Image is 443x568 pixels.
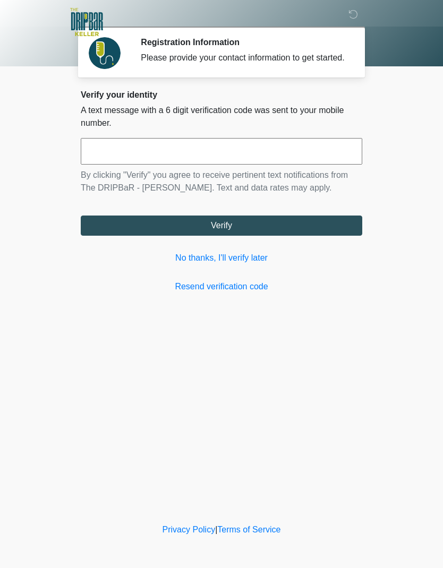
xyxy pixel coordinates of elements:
div: Please provide your contact information to get started. [141,51,346,64]
p: A text message with a 6 digit verification code was sent to your mobile number. [81,104,362,130]
a: No thanks, I'll verify later [81,252,362,264]
h2: Verify your identity [81,90,362,100]
button: Verify [81,216,362,236]
a: Privacy Policy [163,525,216,534]
img: Agent Avatar [89,37,121,69]
a: | [215,525,217,534]
a: Resend verification code [81,280,362,293]
p: By clicking "Verify" you agree to receive pertinent text notifications from The DRIPBaR - [PERSON... [81,169,362,194]
img: The DRIPBaR - Keller Logo [70,8,103,36]
a: Terms of Service [217,525,280,534]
